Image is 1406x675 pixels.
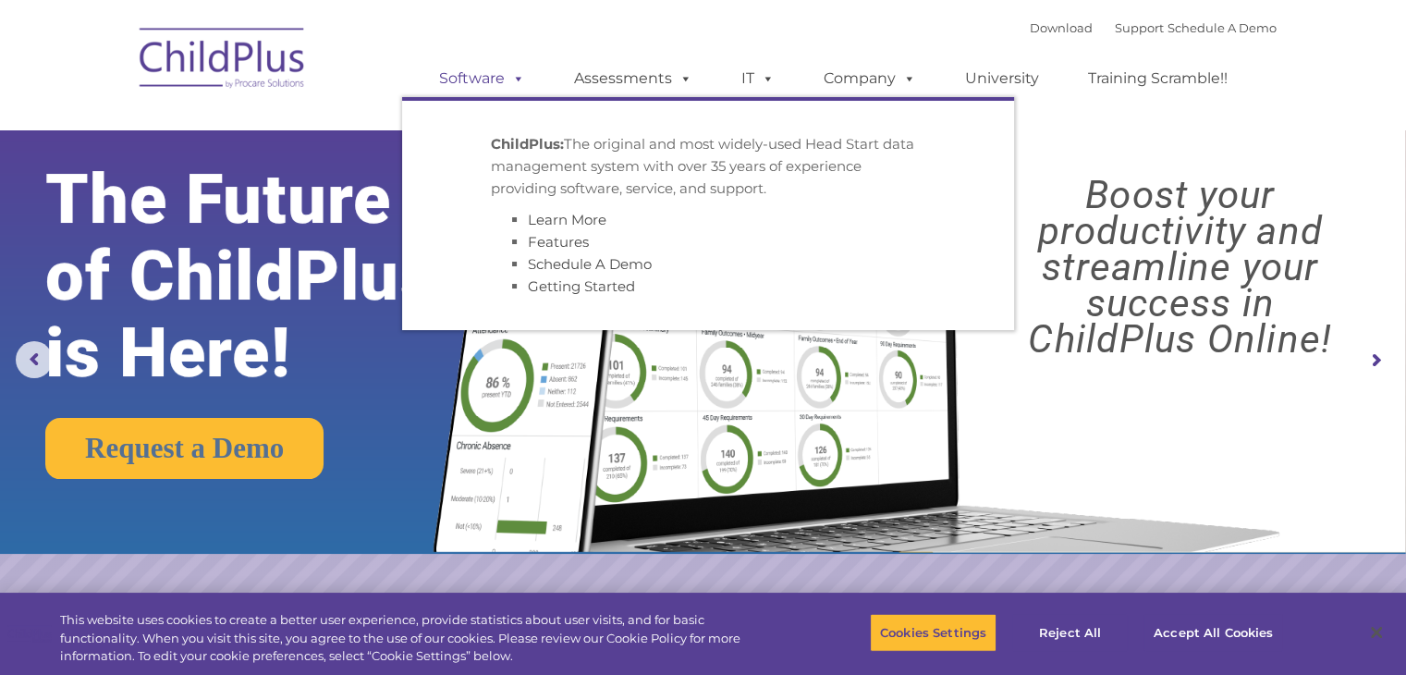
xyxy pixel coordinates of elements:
button: Close [1356,612,1397,653]
font: | [1030,20,1277,35]
div: This website uses cookies to create a better user experience, provide statistics about user visit... [60,611,774,666]
a: Download [1030,20,1093,35]
a: Getting Started [528,277,635,295]
a: Software [421,60,544,97]
a: Company [805,60,935,97]
rs-layer: The Future of ChildPlus is Here! [45,161,495,391]
a: University [947,60,1058,97]
button: Cookies Settings [870,613,996,652]
button: Accept All Cookies [1143,613,1283,652]
span: Phone number [257,198,336,212]
a: Schedule A Demo [1168,20,1277,35]
a: Features [528,233,589,251]
a: Request a Demo [45,418,324,479]
a: Learn More [528,211,606,228]
span: Last name [257,122,313,136]
a: Support [1115,20,1164,35]
button: Reject All [1012,613,1128,652]
a: Assessments [556,60,711,97]
strong: ChildPlus: [491,135,564,153]
a: Schedule A Demo [528,255,652,273]
rs-layer: Boost your productivity and streamline your success in ChildPlus Online! [972,177,1388,357]
p: The original and most widely-used Head Start data management system with over 35 years of experie... [491,133,925,200]
img: ChildPlus by Procare Solutions [130,15,315,107]
a: Training Scramble!! [1070,60,1246,97]
a: IT [723,60,793,97]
